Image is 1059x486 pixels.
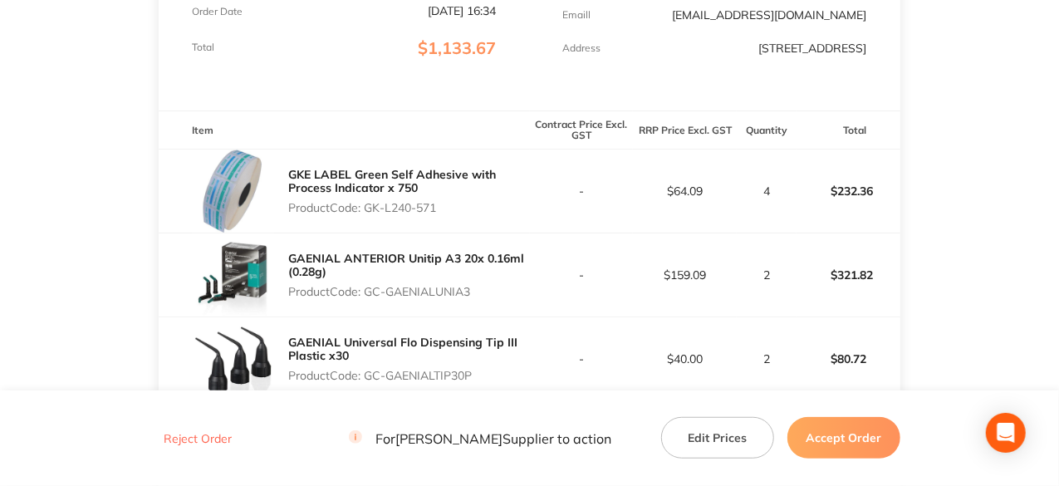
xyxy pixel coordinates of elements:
[159,110,529,150] th: Item
[531,352,633,366] p: -
[531,184,633,198] p: -
[563,9,591,21] p: Emaill
[634,352,736,366] p: $40.00
[192,42,214,53] p: Total
[192,6,243,17] p: Order Date
[192,317,275,400] img: ZzRzYmQwcA
[661,417,774,459] button: Edit Prices
[986,413,1026,453] div: Open Intercom Messenger
[419,37,497,58] span: $1,133.67
[288,201,529,214] p: Product Code: GK-L240-571
[758,42,867,55] p: [STREET_ADDRESS]
[531,268,633,282] p: -
[633,110,737,150] th: RRP Price Excl. GST
[737,110,796,150] th: Quantity
[288,369,529,382] p: Product Code: GC-GAENIALTIP30P
[672,7,867,22] a: [EMAIL_ADDRESS][DOMAIN_NAME]
[563,42,601,54] p: Address
[797,339,900,379] p: $80.72
[797,171,900,211] p: $232.36
[288,167,496,195] a: GKE LABEL Green Self Adhesive with Process Indicator x 750
[288,251,524,279] a: GAENIAL ANTERIOR Unitip A3 20x 0.16ml (0.28g)
[192,150,275,233] img: Y2R0YXNnaA
[429,4,497,17] p: [DATE] 16:34
[288,285,529,298] p: Product Code: GC-GAENIALUNIA3
[634,268,736,282] p: $159.09
[797,110,900,150] th: Total
[738,268,795,282] p: 2
[349,430,611,446] p: For [PERSON_NAME] Supplier to action
[738,352,795,366] p: 2
[530,110,634,150] th: Contract Price Excl. GST
[159,431,237,446] button: Reject Order
[192,233,275,317] img: Z3NidWJtNw
[738,184,795,198] p: 4
[288,335,517,363] a: GAENIAL Universal Flo Dispensing Tip III Plastic x30
[634,184,736,198] p: $64.09
[797,255,900,295] p: $321.82
[787,417,900,459] button: Accept Order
